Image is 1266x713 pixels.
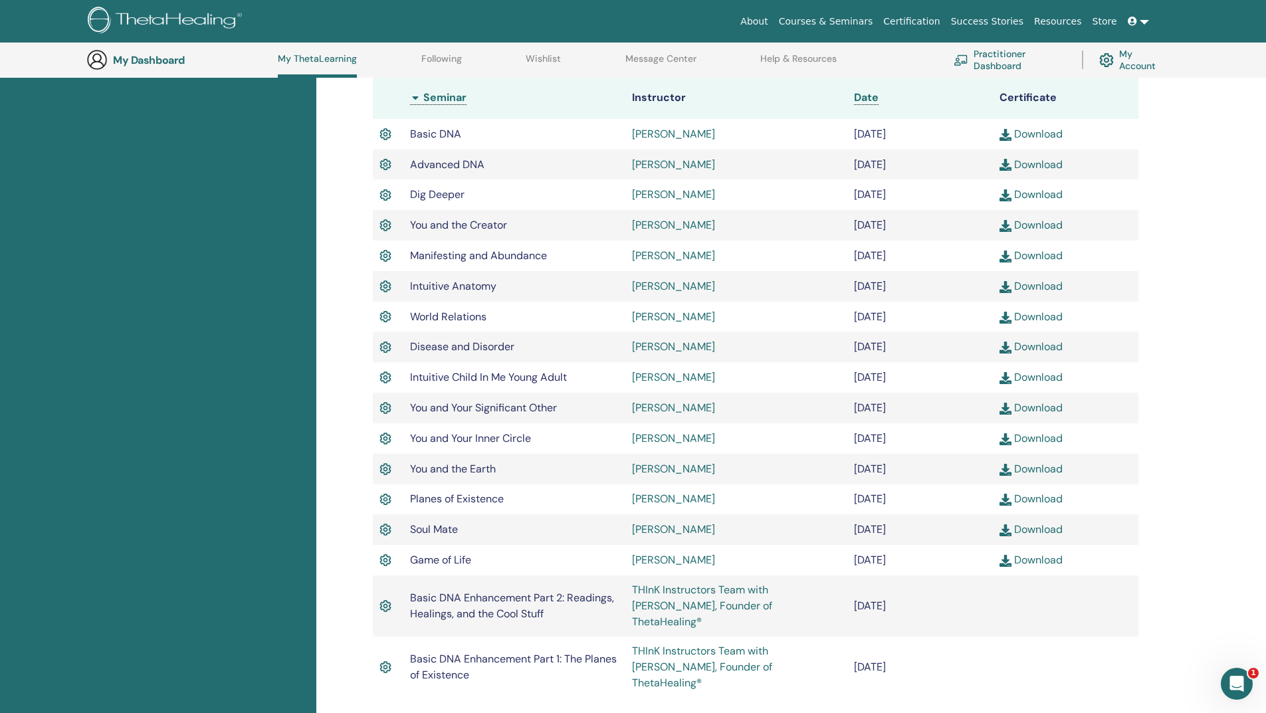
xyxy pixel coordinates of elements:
[1000,401,1063,415] a: Download
[632,249,715,262] a: [PERSON_NAME]
[410,218,507,232] span: You and the Creator
[632,401,715,415] a: [PERSON_NAME]
[410,157,484,171] span: Advanced DNA
[632,462,715,476] a: [PERSON_NAME]
[1000,524,1011,536] img: download.svg
[847,514,993,545] td: [DATE]
[410,279,496,293] span: Intuitive Anatomy
[954,45,1066,74] a: Practitioner Dashboard
[1000,464,1011,476] img: download.svg
[632,157,715,171] a: [PERSON_NAME]
[1000,433,1011,445] img: download.svg
[410,522,458,536] span: Soul Mate
[379,430,391,447] img: Active Certificate
[847,637,993,698] td: [DATE]
[526,53,561,74] a: Wishlist
[410,187,465,201] span: Dig Deeper
[410,249,547,262] span: Manifesting and Abundance
[632,644,772,690] a: THInK Instructors Team with [PERSON_NAME], Founder of ThetaHealing®
[1029,9,1087,34] a: Resources
[1000,187,1063,201] a: Download
[1000,340,1063,354] a: Download
[278,53,357,78] a: My ThetaLearning
[410,431,531,445] span: You and Your Inner Circle
[379,399,391,417] img: Active Certificate
[410,492,504,506] span: Planes of Existence
[760,53,837,74] a: Help & Resources
[379,308,391,326] img: Active Certificate
[1099,45,1166,74] a: My Account
[410,401,557,415] span: You and Your Significant Other
[632,553,715,567] a: [PERSON_NAME]
[847,179,993,210] td: [DATE]
[774,9,879,34] a: Courses & Seminars
[1000,370,1063,384] a: Download
[1000,492,1063,506] a: Download
[1248,668,1259,678] span: 1
[847,545,993,575] td: [DATE]
[847,454,993,484] td: [DATE]
[1000,279,1063,293] a: Download
[410,591,614,621] span: Basic DNA Enhancement Part 2: Readings, Healings, and the Cool Stuff
[632,187,715,201] a: [PERSON_NAME]
[379,278,391,295] img: Active Certificate
[379,460,391,478] img: Active Certificate
[847,484,993,515] td: [DATE]
[410,340,514,354] span: Disease and Disorder
[954,54,968,65] img: chalkboard-teacher.svg
[379,659,391,676] img: Active Certificate
[847,271,993,302] td: [DATE]
[632,127,715,141] a: [PERSON_NAME]
[993,76,1138,119] th: Certificate
[379,369,391,386] img: Active Certificate
[847,393,993,423] td: [DATE]
[410,462,496,476] span: You and the Earth
[847,119,993,150] td: [DATE]
[379,247,391,264] img: Active Certificate
[379,217,391,234] img: Active Certificate
[847,575,993,637] td: [DATE]
[632,431,715,445] a: [PERSON_NAME]
[1000,522,1063,536] a: Download
[1000,281,1011,293] img: download.svg
[1000,462,1063,476] a: Download
[1000,220,1011,232] img: download.svg
[854,90,879,104] span: Date
[1000,312,1011,324] img: download.svg
[379,339,391,356] img: Active Certificate
[379,597,391,615] img: Active Certificate
[1000,372,1011,384] img: download.svg
[847,210,993,241] td: [DATE]
[410,127,461,141] span: Basic DNA
[410,370,567,384] span: Intuitive Child In Me Young Adult
[1000,129,1011,141] img: download.svg
[1087,9,1122,34] a: Store
[847,241,993,271] td: [DATE]
[878,9,945,34] a: Certification
[847,362,993,393] td: [DATE]
[1000,431,1063,445] a: Download
[1000,251,1011,262] img: download.svg
[410,553,471,567] span: Game of Life
[379,187,391,204] img: Active Certificate
[379,552,391,569] img: Active Certificate
[113,54,246,66] h3: My Dashboard
[1000,403,1011,415] img: download.svg
[632,522,715,536] a: [PERSON_NAME]
[946,9,1029,34] a: Success Stories
[632,218,715,232] a: [PERSON_NAME]
[410,652,617,682] span: Basic DNA Enhancement Part 1: The Planes of Existence
[1000,159,1011,171] img: download.svg
[410,310,486,324] span: World Relations
[632,340,715,354] a: [PERSON_NAME]
[421,53,462,74] a: Following
[86,49,108,70] img: generic-user-icon.jpg
[632,370,715,384] a: [PERSON_NAME]
[1000,553,1063,567] a: Download
[1221,668,1253,700] iframe: Intercom live chat
[632,279,715,293] a: [PERSON_NAME]
[1000,127,1063,141] a: Download
[1000,249,1063,262] a: Download
[379,156,391,173] img: Active Certificate
[379,491,391,508] img: Active Certificate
